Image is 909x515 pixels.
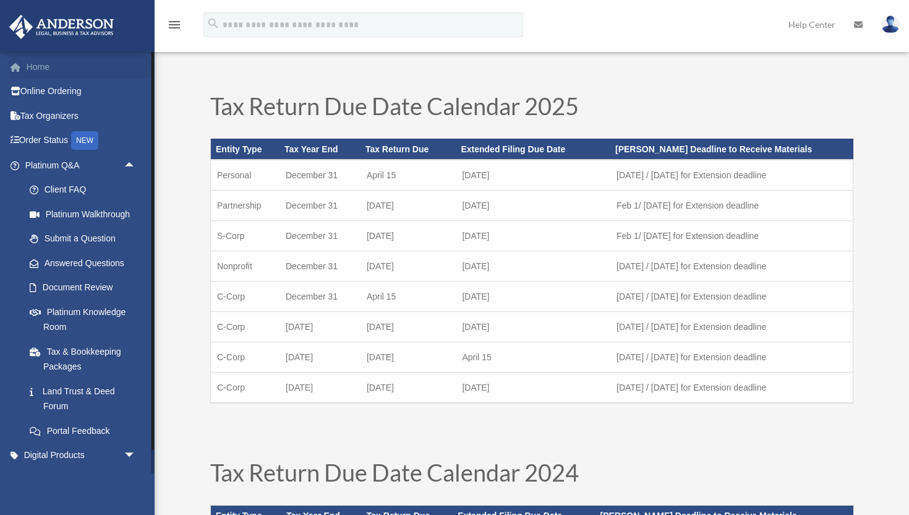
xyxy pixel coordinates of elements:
td: C-Corp [211,282,280,312]
a: Document Review [17,275,155,300]
div: NEW [71,131,98,150]
td: December 31 [280,251,361,282]
a: Tax & Bookkeeping Packages [17,339,155,379]
td: [DATE] [456,191,610,221]
a: Submit a Question [17,227,155,251]
td: December 31 [280,191,361,221]
img: User Pic [881,15,900,33]
td: C-Corp [211,373,280,404]
td: December 31 [280,221,361,251]
td: [DATE] [456,282,610,312]
th: Extended Filing Due Date [456,139,610,160]
a: Digital Productsarrow_drop_down [9,443,155,468]
td: [DATE] [280,342,361,373]
td: [DATE] [280,373,361,404]
td: [DATE] [361,342,456,373]
th: [PERSON_NAME] Deadline to Receive Materials [610,139,853,160]
td: Personal [211,160,280,191]
td: [DATE] / [DATE] for Extension deadline [610,160,853,191]
td: S-Corp [211,221,280,251]
img: Anderson Advisors Platinum Portal [6,15,117,39]
td: April 15 [361,160,456,191]
th: Tax Year End [280,139,361,160]
th: Entity Type [211,139,280,160]
a: menu [167,22,182,32]
h1: Tax Return Due Date Calendar 2025 [210,94,853,124]
span: arrow_drop_down [124,467,148,493]
td: April 15 [456,342,610,373]
a: Home [9,54,155,79]
a: Portal Feedback [17,418,155,443]
a: Order StatusNEW [9,128,155,154]
a: Platinum Knowledge Room [17,300,155,339]
h1: Tax Return Due Date Calendar 2024 [210,461,853,490]
a: My Entitiesarrow_drop_down [9,467,155,492]
td: December 31 [280,160,361,191]
td: Partnership [211,191,280,221]
i: menu [167,17,182,32]
td: [DATE] / [DATE] for Extension deadline [610,312,853,342]
td: December 31 [280,282,361,312]
a: Online Ordering [9,79,155,104]
td: Feb 1/ [DATE] for Extension deadline [610,191,853,221]
td: Feb 1/ [DATE] for Extension deadline [610,221,853,251]
td: [DATE] [361,373,456,404]
th: Tax Return Due [361,139,456,160]
td: April 15 [361,282,456,312]
td: [DATE] [456,251,610,282]
td: [DATE] [280,312,361,342]
td: [DATE] [361,251,456,282]
a: Answered Questions [17,251,155,275]
td: [DATE] / [DATE] for Extension deadline [610,373,853,404]
a: Tax Organizers [9,103,155,128]
td: [DATE] / [DATE] for Extension deadline [610,342,853,373]
td: [DATE] [456,373,610,404]
td: [DATE] [456,160,610,191]
td: C-Corp [211,342,280,373]
a: Platinum Q&Aarrow_drop_up [9,153,155,178]
a: Land Trust & Deed Forum [17,379,155,418]
td: C-Corp [211,312,280,342]
td: [DATE] / [DATE] for Extension deadline [610,282,853,312]
td: [DATE] [361,312,456,342]
span: arrow_drop_up [124,153,148,178]
a: Client FAQ [17,178,155,202]
td: [DATE] [456,312,610,342]
td: [DATE] [361,191,456,221]
td: [DATE] / [DATE] for Extension deadline [610,251,853,282]
a: Platinum Walkthrough [17,202,155,227]
span: arrow_drop_down [124,443,148,469]
i: search [207,17,220,30]
td: [DATE] [361,221,456,251]
td: [DATE] [456,221,610,251]
td: Nonprofit [211,251,280,282]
